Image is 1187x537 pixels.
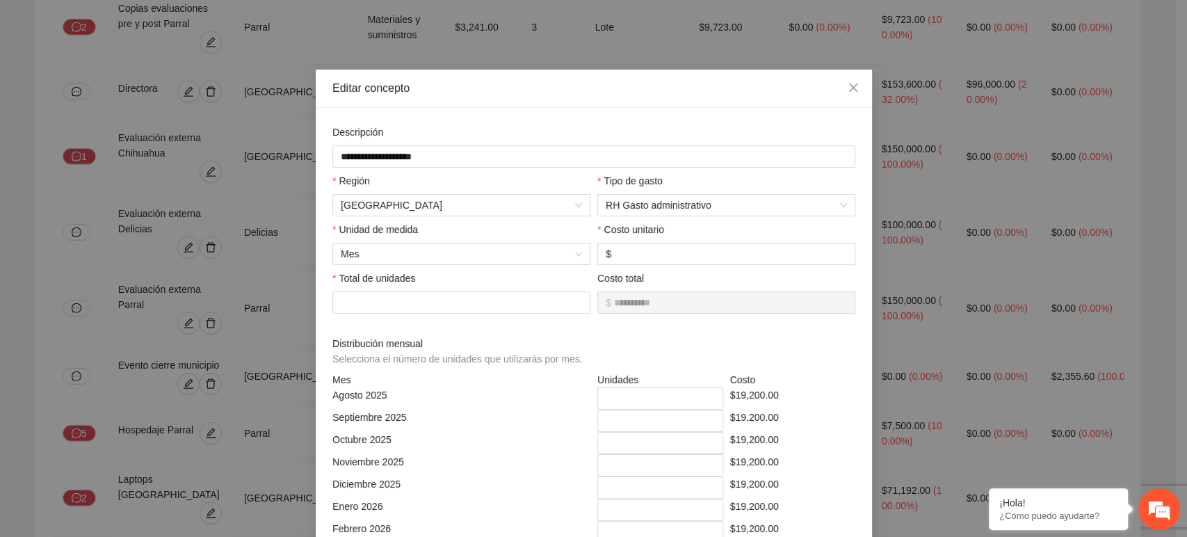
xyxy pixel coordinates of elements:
span: close [848,82,859,93]
label: Descripción [332,125,383,140]
label: Región [332,173,370,189]
div: Editar concepto [332,81,855,96]
div: Minimizar ventana de chat en vivo [228,7,261,40]
label: Total de unidades [332,271,415,286]
span: $ [606,246,611,262]
p: ¿Cómo puedo ayudarte? [999,511,1117,521]
div: Mes [329,372,594,387]
label: Costo total [597,271,644,286]
div: $19,200.00 [726,499,859,521]
span: $ [606,295,611,310]
span: Selecciona el número de unidades que utilizarás por mes. [332,353,583,364]
div: Enero 2026 [329,499,594,521]
div: $19,200.00 [726,476,859,499]
div: Agosto 2025 [329,387,594,410]
span: RH Gasto administrativo [606,195,847,216]
div: Octubre 2025 [329,432,594,454]
div: Unidades [594,372,727,387]
div: ¡Hola! [999,497,1117,508]
div: Septiembre 2025 [329,410,594,432]
label: Tipo de gasto [597,173,663,189]
div: Costo [726,372,859,387]
textarea: Escriba su mensaje y pulse “Intro” [7,380,265,428]
div: Diciembre 2025 [329,476,594,499]
div: $19,200.00 [726,432,859,454]
span: Distribución mensual [332,336,588,367]
div: $19,200.00 [726,454,859,476]
span: Estamos en línea. [81,186,192,326]
label: Costo unitario [597,222,664,237]
span: Chihuahua [341,195,582,216]
span: Mes [341,243,582,264]
div: Chatee con nosotros ahora [72,71,234,89]
div: $19,200.00 [726,387,859,410]
div: $19,200.00 [726,410,859,432]
button: Close [834,70,872,107]
div: Noviembre 2025 [329,454,594,476]
label: Unidad de medida [332,222,418,237]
